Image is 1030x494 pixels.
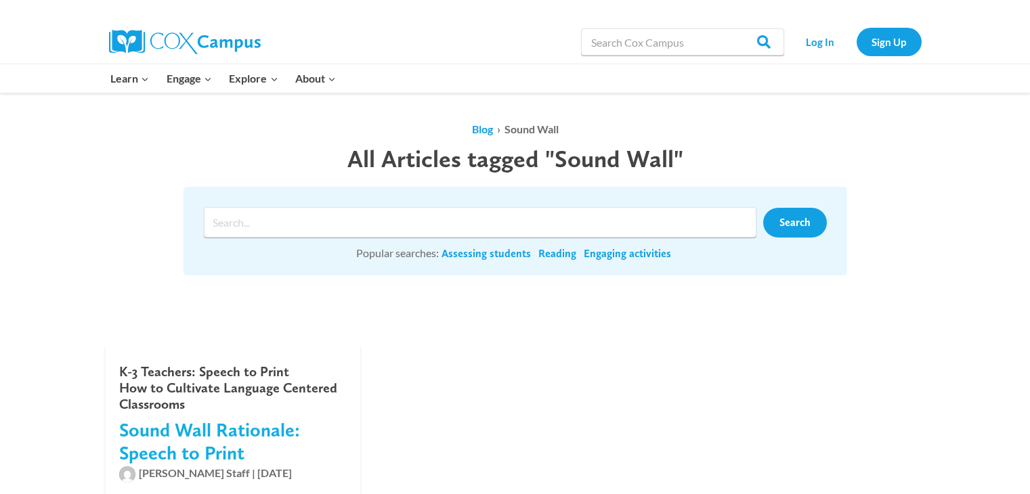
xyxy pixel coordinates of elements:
[167,70,212,87] span: Engage
[139,466,250,479] span: [PERSON_NAME] Staff
[791,28,850,55] a: Log In
[119,363,347,412] h2: K-3 Teachers: Speech to Print How to Cultivate Language Centered Classrooms
[347,144,683,173] span: All Articles tagged "Sound Wall"
[442,246,531,261] a: Assessing students
[356,246,439,259] span: Popular searches:
[184,120,847,138] ol: ›
[472,122,493,135] a: Blog
[584,246,671,261] a: Engaging activities
[110,70,149,87] span: Learn
[581,28,784,55] input: Search Cox Campus
[779,216,811,229] span: Search
[791,28,922,55] nav: Secondary Navigation
[102,64,345,93] nav: Primary Navigation
[538,246,576,261] a: Reading
[295,70,336,87] span: About
[505,122,559,135] span: Sound Wall
[229,70,278,87] span: Explore
[204,207,763,238] form: Search form
[763,208,827,238] a: Search
[252,466,255,479] span: |
[109,30,261,54] img: Cox Campus
[257,466,292,479] span: [DATE]
[857,28,922,55] a: Sign Up
[204,207,756,238] input: Search input
[119,418,300,464] span: Sound Wall Rationale: Speech to Print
